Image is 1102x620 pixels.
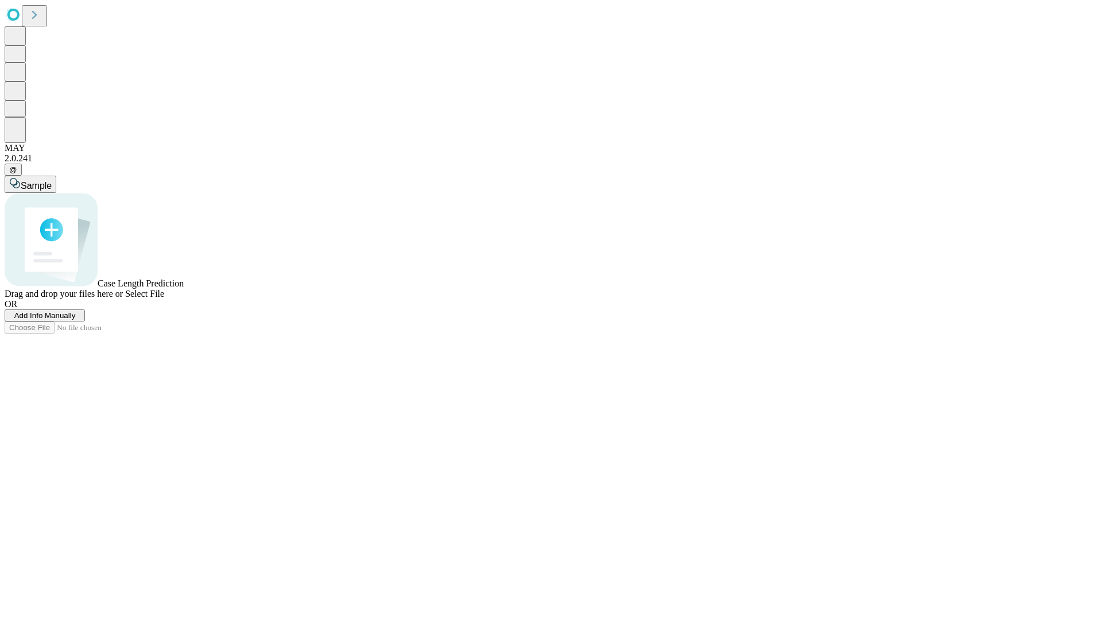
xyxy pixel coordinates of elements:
span: @ [9,165,17,174]
button: @ [5,164,22,176]
div: MAY [5,143,1097,153]
span: Sample [21,181,52,191]
button: Sample [5,176,56,193]
div: 2.0.241 [5,153,1097,164]
span: Case Length Prediction [98,278,184,288]
button: Add Info Manually [5,309,85,321]
span: Select File [125,289,164,299]
span: Add Info Manually [14,311,76,320]
span: OR [5,299,17,309]
span: Drag and drop your files here or [5,289,123,299]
